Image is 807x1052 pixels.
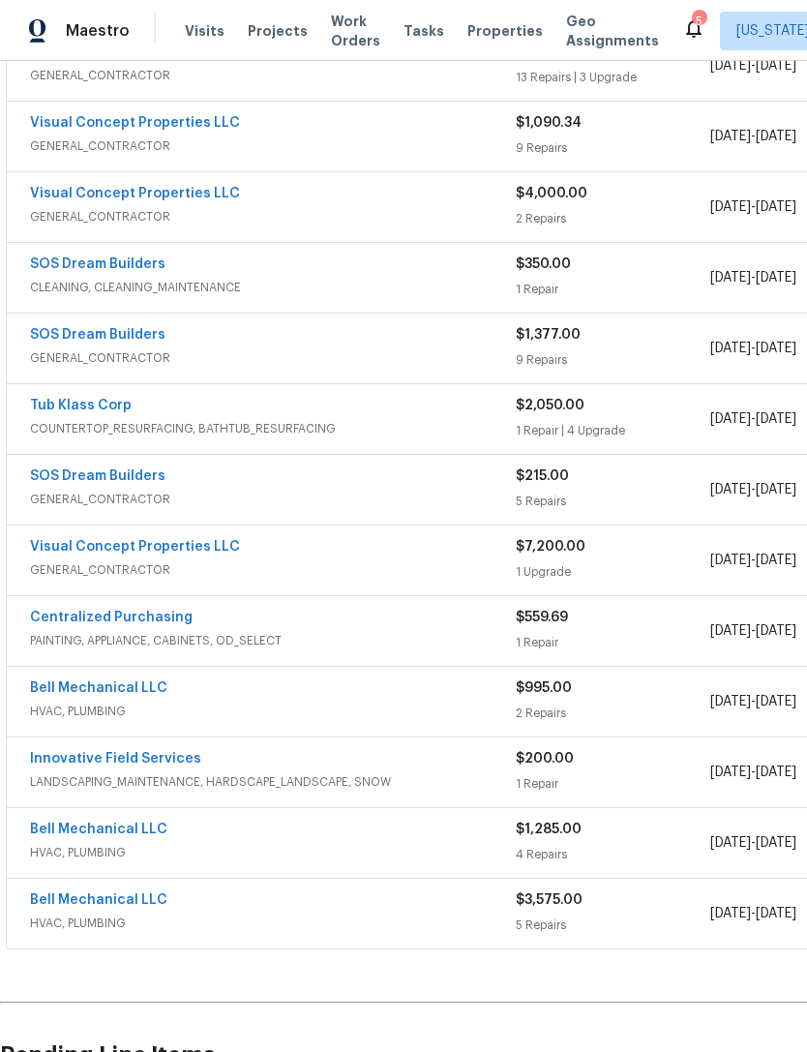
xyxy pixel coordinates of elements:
[30,914,516,933] span: HVAC, PLUMBING
[516,562,710,582] div: 1 Upgrade
[756,59,796,73] span: [DATE]
[756,342,796,355] span: [DATE]
[710,480,796,499] span: -
[710,763,796,782] span: -
[516,399,584,412] span: $2,050.00
[516,328,581,342] span: $1,377.00
[30,348,516,368] span: GENERAL_CONTRACTOR
[516,492,710,511] div: 5 Repairs
[30,328,165,342] a: SOS Dream Builders
[516,752,574,766] span: $200.00
[710,409,796,429] span: -
[30,399,132,412] a: Tub Klass Corp
[516,540,585,554] span: $7,200.00
[756,200,796,214] span: [DATE]
[516,681,572,695] span: $995.00
[403,24,444,38] span: Tasks
[516,350,710,370] div: 9 Repairs
[516,116,582,130] span: $1,090.34
[30,540,240,554] a: Visual Concept Properties LLC
[30,136,516,156] span: GENERAL_CONTRACTOR
[30,772,516,792] span: LANDSCAPING_MAINTENANCE, HARDSCAPE_LANDSCAPE, SNOW
[710,766,751,779] span: [DATE]
[516,257,571,271] span: $350.00
[692,12,705,31] div: 5
[566,12,659,50] span: Geo Assignments
[756,836,796,850] span: [DATE]
[516,774,710,794] div: 1 Repair
[710,833,796,853] span: -
[710,904,796,923] span: -
[248,21,308,41] span: Projects
[710,268,796,287] span: -
[756,624,796,638] span: [DATE]
[516,704,710,723] div: 2 Repairs
[710,695,751,708] span: [DATE]
[185,21,224,41] span: Visits
[710,483,751,496] span: [DATE]
[30,419,516,438] span: COUNTERTOP_RESURFACING, BATHTUB_RESURFACING
[66,21,130,41] span: Maestro
[756,554,796,567] span: [DATE]
[30,631,516,650] span: PAINTING, APPLIANCE, CABINETS, OD_SELECT
[30,207,516,226] span: GENERAL_CONTRACTOR
[516,611,568,624] span: $559.69
[30,560,516,580] span: GENERAL_CONTRACTOR
[30,702,516,721] span: HVAC, PLUMBING
[710,621,796,641] span: -
[516,68,710,87] div: 13 Repairs | 3 Upgrade
[30,752,201,766] a: Innovative Field Services
[756,695,796,708] span: [DATE]
[710,551,796,570] span: -
[710,200,751,214] span: [DATE]
[30,66,516,85] span: GENERAL_CONTRACTOR
[516,823,582,836] span: $1,285.00
[516,916,710,935] div: 5 Repairs
[756,130,796,143] span: [DATE]
[516,893,583,907] span: $3,575.00
[516,845,710,864] div: 4 Repairs
[710,624,751,638] span: [DATE]
[756,766,796,779] span: [DATE]
[710,692,796,711] span: -
[710,342,751,355] span: [DATE]
[710,56,796,75] span: -
[710,59,751,73] span: [DATE]
[30,257,165,271] a: SOS Dream Builders
[467,21,543,41] span: Properties
[516,421,710,440] div: 1 Repair | 4 Upgrade
[710,907,751,920] span: [DATE]
[30,681,167,695] a: Bell Mechanical LLC
[30,611,193,624] a: Centralized Purchasing
[516,209,710,228] div: 2 Repairs
[516,187,587,200] span: $4,000.00
[710,412,751,426] span: [DATE]
[30,469,165,483] a: SOS Dream Builders
[30,116,240,130] a: Visual Concept Properties LLC
[30,843,516,862] span: HVAC, PLUMBING
[30,490,516,509] span: GENERAL_CONTRACTOR
[30,278,516,297] span: CLEANING, CLEANING_MAINTENANCE
[710,339,796,358] span: -
[756,483,796,496] span: [DATE]
[516,633,710,652] div: 1 Repair
[710,130,751,143] span: [DATE]
[756,907,796,920] span: [DATE]
[710,554,751,567] span: [DATE]
[516,469,569,483] span: $215.00
[710,836,751,850] span: [DATE]
[710,271,751,285] span: [DATE]
[30,823,167,836] a: Bell Mechanical LLC
[331,12,380,50] span: Work Orders
[30,187,240,200] a: Visual Concept Properties LLC
[710,127,796,146] span: -
[516,280,710,299] div: 1 Repair
[756,271,796,285] span: [DATE]
[710,197,796,217] span: -
[30,893,167,907] a: Bell Mechanical LLC
[516,138,710,158] div: 9 Repairs
[756,412,796,426] span: [DATE]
